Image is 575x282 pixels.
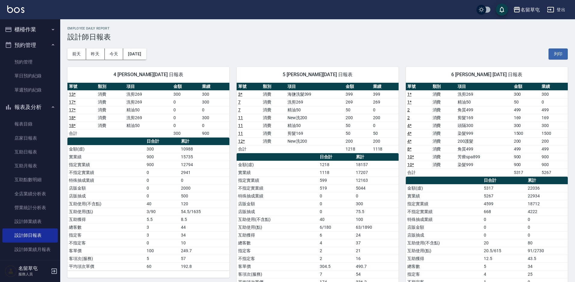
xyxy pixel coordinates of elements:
td: 0 [200,122,229,129]
td: 900 [512,153,540,161]
td: 200 [512,137,540,145]
td: 0 [354,192,399,200]
td: 0 [526,231,568,239]
td: 特殊抽成業績 [237,192,318,200]
h2: Employee Daily Report [67,26,568,30]
td: 0 [318,208,354,215]
td: 0 [482,231,526,239]
td: 75.5 [354,208,399,215]
th: 項目 [456,83,512,91]
td: 0 [179,176,229,184]
td: 消費 [261,90,286,98]
td: 50 [512,98,540,106]
td: 0 [145,176,179,184]
span: 4 [PERSON_NAME][DATE] 日報表 [75,72,222,78]
td: 60 [145,262,179,270]
td: 300 [512,122,540,129]
table: a dense table [67,138,229,271]
td: 洗剪269 [456,90,512,98]
td: 169 [540,114,568,122]
td: 490.7 [354,262,399,270]
td: 客單價 [67,247,145,255]
a: 店家日報表 [2,131,58,145]
td: 特殊抽成業績 [406,215,482,223]
td: 54 [354,270,399,278]
table: a dense table [406,83,568,177]
td: 15735 [179,153,229,161]
td: 不指定客 [237,255,318,262]
td: 0 [145,184,179,192]
a: 店販抽成明細 [2,256,58,270]
td: 消費 [261,98,286,106]
td: 2000 [179,184,229,192]
button: 報表及分析 [2,99,58,115]
td: 店販金額 [67,184,145,192]
td: 1500 [540,129,568,137]
td: 指定客 [406,270,482,278]
img: Person [5,265,17,277]
td: 200護髮 [456,137,512,145]
th: 金額 [344,83,371,91]
h3: 設計師日報表 [67,33,568,41]
th: 類別 [431,83,456,91]
td: 店販抽成 [237,208,318,215]
td: 900 [145,153,179,161]
a: 設計師業績表 [2,215,58,228]
a: 報表目錄 [2,117,58,131]
img: Logo [7,5,24,13]
td: 192.8 [179,262,229,270]
td: 0 [318,192,354,200]
th: 業績 [200,83,229,91]
button: 昨天 [86,48,105,60]
td: 37 [354,239,399,247]
td: 5 [145,255,179,262]
th: 累計 [354,153,399,161]
td: 剪髮169 [456,114,512,122]
td: 40 [318,215,354,223]
td: 0 [526,215,568,223]
p: 服務人員 [18,271,49,277]
th: 業績 [540,83,568,91]
td: 1118 [371,145,399,153]
td: 5267 [540,169,568,176]
td: 50 [344,122,371,129]
td: 3 [145,231,179,239]
td: 實業績 [406,192,482,200]
div: 名留草屯 [521,6,540,14]
td: 2 [318,255,354,262]
td: 900 [200,129,229,137]
td: 總客數 [406,262,482,270]
td: 100 [354,215,399,223]
td: 91/2730 [526,247,568,255]
td: 57 [179,255,229,262]
span: 5 [PERSON_NAME][DATE] 日報表 [244,72,391,78]
td: 8.5 [179,215,229,223]
td: 34 [179,231,229,239]
td: 互助使用(點) [67,208,145,215]
td: 3 [145,223,179,231]
td: 17207 [354,169,399,176]
td: 洗剪269 [125,98,172,106]
td: 6 [318,231,354,239]
td: 200 [344,137,371,145]
td: 44 [179,223,229,231]
a: 7 [238,100,241,104]
td: 269 [371,98,399,106]
td: 900 [512,161,540,169]
td: 總客數 [237,239,318,247]
td: 5317 [512,169,540,176]
a: 營業統計分析表 [2,201,58,215]
td: 精油50 [456,98,512,106]
td: 900 [540,153,568,161]
td: 50 [344,129,371,137]
td: 200 [371,137,399,145]
td: 消費 [431,114,456,122]
td: 1218 [344,145,371,153]
td: 指定客 [237,247,318,255]
td: 互助使用(不含點) [237,215,318,223]
td: 實業績 [67,153,145,161]
td: 消費 [431,153,456,161]
td: 指定實業績 [406,200,482,208]
button: 今天 [105,48,123,60]
td: 客項次(服務) [237,270,318,278]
